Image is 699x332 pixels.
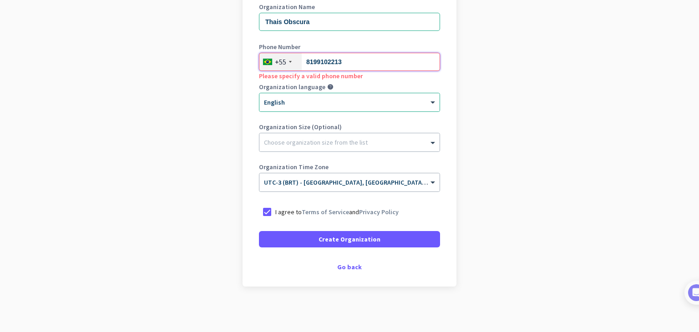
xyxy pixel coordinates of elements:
[359,208,399,216] a: Privacy Policy
[259,44,440,50] label: Phone Number
[259,231,440,247] button: Create Organization
[259,164,440,170] label: Organization Time Zone
[259,13,440,31] input: What is the name of your organization?
[275,57,286,66] div: +55
[259,4,440,10] label: Organization Name
[275,207,399,216] p: I agree to and
[259,84,325,90] label: Organization language
[259,53,440,71] input: 11 2345-6789
[259,124,440,130] label: Organization Size (Optional)
[302,208,349,216] a: Terms of Service
[259,72,363,80] span: Please specify a valid phone number
[319,235,380,244] span: Create Organization
[327,84,334,90] i: help
[259,264,440,270] div: Go back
